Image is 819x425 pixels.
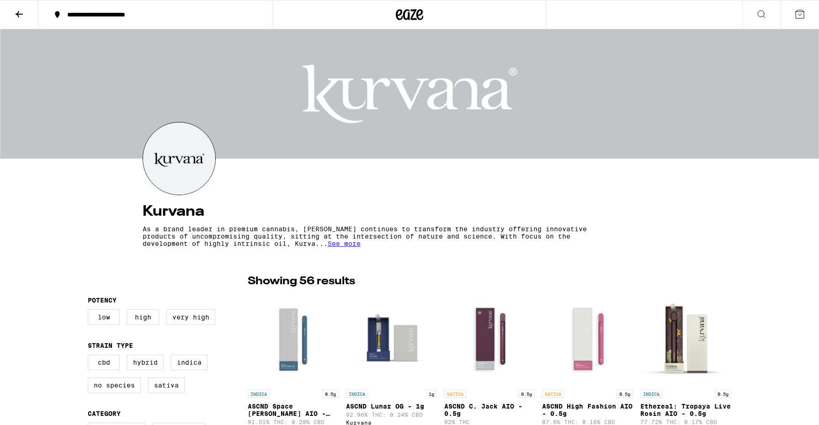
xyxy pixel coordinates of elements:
img: Kurvana logo [143,122,215,195]
img: Kurvana - Ethereal: Tropaya Live Rosin AIO - 0.5g [640,294,731,385]
p: ASCND Lunar OG - 1g [346,403,437,410]
p: 87.6% THC: 0.16% CBD [542,419,633,425]
img: Kurvana - ASCND High Fashion AIO - 0.5g [542,294,633,385]
label: Low [88,309,120,325]
p: ASCND C. Jack AIO - 0.5g [444,403,535,417]
label: No Species [88,377,141,393]
p: 91.51% THC: 0.28% CBD [248,419,339,425]
label: High [127,309,159,325]
p: 0.5g [518,390,535,398]
img: Kurvana - ASCND Lunar OG - 1g [346,294,437,385]
legend: Strain Type [88,342,133,349]
img: Kurvana - ASCND C. Jack AIO - 0.5g [444,294,535,385]
legend: Potency [88,297,117,304]
h4: Kurvana [143,204,676,219]
p: 0.5g [322,390,339,398]
p: ASCND Space [PERSON_NAME] AIO - 0.5g [248,403,339,417]
p: 92.96% THC: 0.24% CBD [346,412,437,418]
p: Showing 56 results [248,274,355,289]
span: See more [328,240,361,247]
p: ASCND High Fashion AIO - 0.5g [542,403,633,417]
p: As a brand leader in premium cannabis, [PERSON_NAME] continues to transform the industry offering... [143,225,596,247]
label: CBD [88,355,120,370]
img: Kurvana - ASCND Space Walker OG AIO - 0.5g [248,294,339,385]
legend: Category [88,410,121,417]
label: Indica [171,355,207,370]
p: 1g [426,390,437,398]
p: INDICA [346,390,368,398]
p: SATIVA [542,390,564,398]
p: 0.5g [617,390,633,398]
p: INDICA [248,390,270,398]
p: INDICA [640,390,662,398]
p: 77.72% THC: 0.17% CBD [640,419,731,425]
p: 92% THC [444,419,535,425]
p: SATIVA [444,390,466,398]
label: Very High [166,309,215,325]
label: Hybrid [127,355,164,370]
label: Sativa [148,377,185,393]
p: Ethereal: Tropaya Live Rosin AIO - 0.5g [640,403,731,417]
p: 0.5g [715,390,731,398]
